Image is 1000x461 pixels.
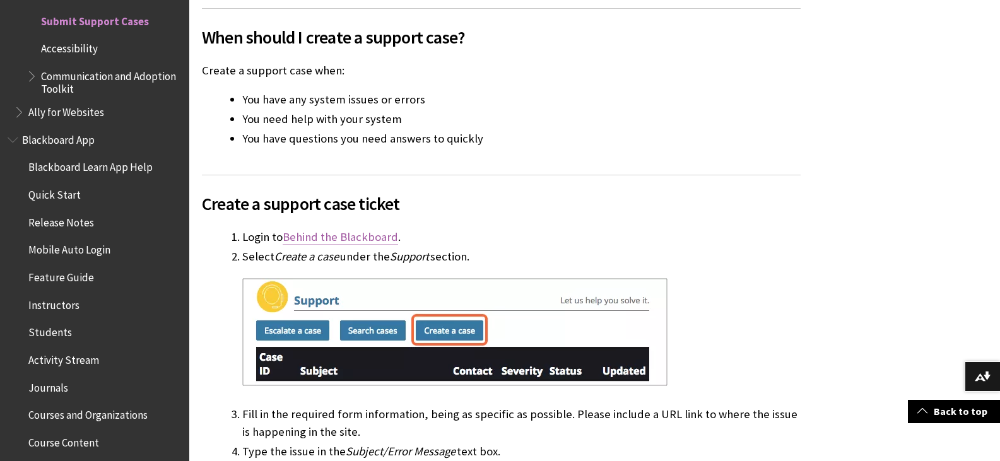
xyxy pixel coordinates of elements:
span: Activity Stream [28,349,99,366]
span: Create a case [274,249,339,264]
p: Create a support case when: [202,62,801,79]
span: When should I create a support case? [202,24,801,50]
span: Submit Support Cases [41,11,149,28]
li: Fill in the required form information, being as specific as possible. Please include a URL link t... [242,406,801,441]
span: Blackboard App [22,129,95,146]
span: Ally for Websites [28,102,104,119]
span: Create a support case ticket [202,190,801,217]
li: You have any system issues or errors [242,91,801,108]
li: You have questions you need answers to quickly [242,130,801,148]
span: Blackboard Learn App Help [28,157,153,174]
span: Journals [28,377,68,394]
li: Select under the section. [242,248,801,404]
span: Communication and Adoption Toolkit [41,66,180,95]
span: Quick Start [28,184,81,201]
a: Back to top [908,400,1000,423]
span: Support [390,249,429,264]
a: Behind the Blackboard [283,230,398,245]
span: Release Notes [28,212,94,229]
span: Courses and Organizations [28,405,148,422]
li: Login to . [242,228,801,246]
span: Feature Guide [28,267,94,284]
li: You need help with your system [242,110,801,128]
span: Mobile Auto Login [28,240,110,257]
span: Accessibility [41,38,98,55]
span: Course Content [28,432,99,449]
span: Instructors [28,295,79,312]
span: Students [28,322,72,339]
li: Type the issue in the text box. [242,443,801,460]
span: Subject/Error Message [346,444,456,458]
